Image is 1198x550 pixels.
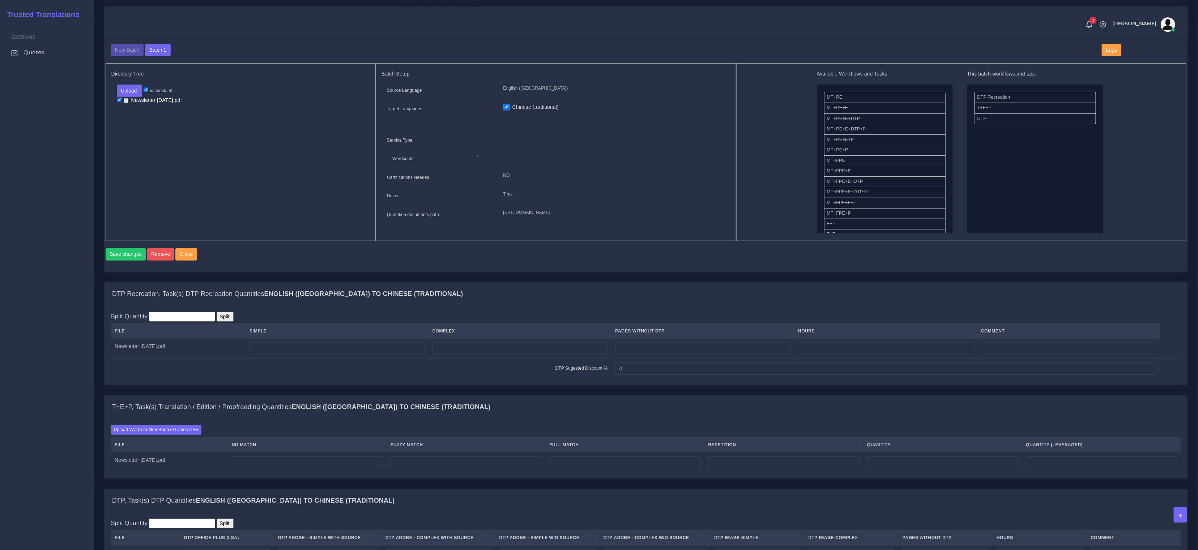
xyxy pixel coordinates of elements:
li: MT+PE+E+P [824,134,946,145]
a: New Batch [111,47,144,52]
th: Fuzzy Match [387,438,546,452]
button: Logs [1102,44,1121,56]
div: DTP Recreation, Task(s) DTP Recreation QuantitiesEnglish ([GEOGRAPHIC_DATA]) TO Chinese (traditio... [105,306,1188,385]
li: T+E [824,229,946,240]
button: Remove [147,248,174,261]
li: DTP Recreation [975,92,1096,103]
li: E+P [824,219,946,229]
button: Save changes [106,248,146,261]
span: Sections [11,34,35,40]
th: Complex [429,324,611,339]
label: Upload WC from MemSource/Trados CSV [111,425,202,435]
b: English ([GEOGRAPHIC_DATA]) TO Chinese (traditional) [196,497,395,504]
li: MT+FPE+E [824,166,946,177]
div: T+E+P, Task(s) Translation / Edition / Proofreading QuantitiesEnglish ([GEOGRAPHIC_DATA]) TO Chin... [105,418,1188,478]
th: DTP Adobe - Simple W/O Source [495,530,600,545]
th: Comment [977,324,1160,339]
td: Newsletter [DATE].pdf [111,338,246,358]
li: T+E+P [975,103,1096,113]
label: Split Quantity [111,312,148,321]
th: DTP Image Simple [711,530,805,545]
span: [PERSON_NAME] [1112,21,1157,26]
a: 1 [1083,21,1096,29]
button: New Batch [111,44,144,56]
h5: Batch Setup [381,71,730,77]
th: No Match [228,438,387,452]
th: DTP Adobe - Complex With Source [381,530,495,545]
th: Simple [246,324,429,339]
li: MT+FPE [824,155,946,166]
th: Pages Without DTP [899,530,993,545]
label: Service Type: [387,137,414,143]
label: Certifications Needed [387,174,430,181]
p: 1 [477,153,720,161]
input: Split! [217,312,234,322]
li: MT+FPE+E+DTP+P [824,187,946,198]
div: DTP, Task(s) DTP QuantitiesEnglish ([GEOGRAPHIC_DATA]) TO Chinese (traditional) [105,489,1188,512]
p: English ([GEOGRAPHIC_DATA]) [503,85,725,92]
label: Driver [387,193,399,199]
th: Pages Without DTP [611,324,794,339]
input: un/check all [144,87,148,92]
label: Wordcount [392,155,414,162]
a: Clone [175,248,198,261]
p: NO [503,172,725,179]
a: Quotes [5,45,89,60]
p: Time [503,190,725,198]
b: English ([GEOGRAPHIC_DATA]) TO Chinese (traditional) [292,403,491,411]
button: Upload [117,85,142,97]
a: Remove [147,248,176,261]
th: Hours [794,324,977,339]
h5: This batch workflows and task [967,71,1103,77]
button: Batch 1 [145,44,170,56]
li: MT+FPE+E+P [824,198,946,209]
label: un/check all [144,87,172,94]
label: Split Quantity [111,519,148,528]
li: MT+PE+P [824,145,946,156]
th: Hours [993,530,1087,545]
th: File [111,438,228,452]
b: English ([GEOGRAPHIC_DATA]) TO Chinese (traditional) [264,290,463,297]
th: Repetition [704,438,863,452]
a: Batch 1 [145,47,170,52]
li: DTP [975,113,1096,124]
th: DTP Image Complex [805,530,899,545]
label: Source Language [387,87,422,94]
li: MT+FPE+P [824,208,946,219]
th: File [111,324,246,339]
th: DTP Adobe - Simple With Source [274,530,382,545]
input: Split! [217,519,234,528]
p: [URL][DOMAIN_NAME] [503,209,725,216]
img: avatar [1161,17,1175,32]
a: [PERSON_NAME]avatar [1109,17,1178,32]
th: DTP Adobe - Complex W/O Source [600,530,711,545]
li: MT+FPE+E+DTP [824,176,946,187]
h2: Trusted Translations [2,10,80,19]
button: Clone [175,248,197,261]
h5: Directory Tree [111,71,370,77]
h4: T+E+P, Task(s) Translation / Edition / Proofreading Quantities [112,403,491,411]
li: MT+PE [824,92,946,103]
th: DTP Office Plus (LSA) [180,530,274,545]
li: MT+PE+E+DTP [824,113,946,124]
li: MT+PE+E+DTP+P [824,124,946,135]
li: MT+PE+E [824,103,946,113]
td: Newsletter [DATE].pdf [111,452,228,472]
th: Quantity [864,438,1022,452]
span: Quotes [24,48,44,56]
th: File [111,530,180,545]
label: DTP Sugested Discount % [555,365,608,371]
h5: Available Workflows and Tasks [817,71,953,77]
th: Comment [1087,530,1181,545]
span: 1 [1090,17,1097,24]
h4: DTP, Task(s) DTP Quantities [112,497,395,505]
h4: DTP Recreation, Task(s) DTP Recreation Quantities [112,290,463,298]
span: Logs [1106,47,1117,53]
label: Chinese (traditional) [512,103,559,111]
label: Target Languages [387,106,422,112]
a: Trusted Translations [2,9,80,21]
div: T+E+P, Task(s) Translation / Edition / Proofreading QuantitiesEnglish ([GEOGRAPHIC_DATA]) TO Chin... [105,396,1188,419]
th: Full Match [546,438,704,452]
label: Quotation documents path [387,211,439,218]
th: Quantity (Leveraged) [1022,438,1181,452]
